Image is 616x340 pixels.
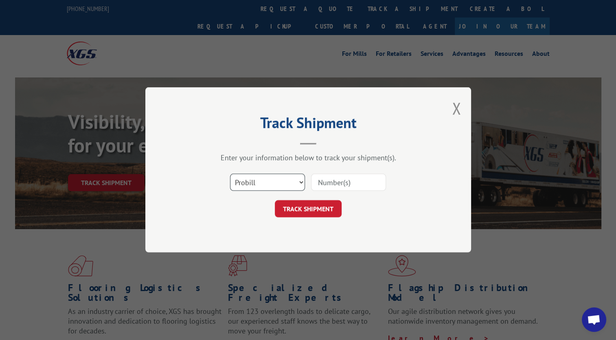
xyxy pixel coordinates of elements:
div: Enter your information below to track your shipment(s). [186,153,430,163]
div: Open chat [582,307,606,332]
button: TRACK SHIPMENT [275,201,342,218]
h2: Track Shipment [186,117,430,132]
button: Close modal [452,97,461,119]
input: Number(s) [311,174,386,191]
